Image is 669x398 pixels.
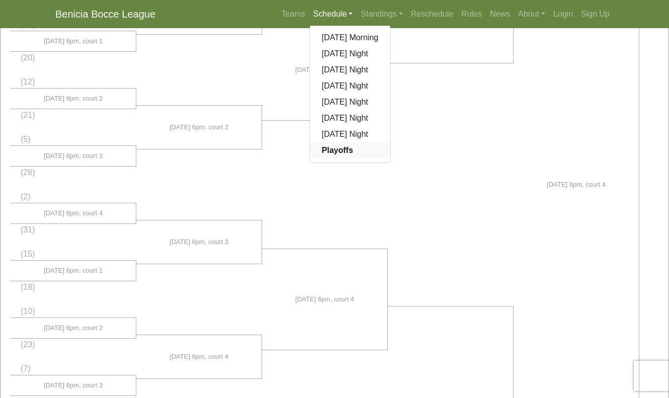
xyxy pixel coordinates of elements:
span: (2) [21,192,31,201]
span: (15) [21,250,35,258]
div: Schedule [309,25,391,163]
span: (21) [21,111,35,119]
a: [DATE] Night [310,46,391,62]
a: Standings [357,4,406,24]
a: Reschedule [407,4,458,24]
a: [DATE] Night [310,78,391,94]
span: [DATE] 6pm, court 4 [295,294,354,304]
span: (12) [21,77,35,86]
span: (28) [21,168,35,177]
span: [DATE] 6pm, court 3 [44,380,103,390]
span: (10) [21,307,35,315]
a: [DATE] Night [310,62,391,78]
span: [DATE] 6pm, court 3 [295,65,354,75]
a: [DATE] Morning [310,30,391,46]
a: [DATE] Night [310,94,391,110]
span: (18) [21,283,35,291]
a: Playoffs [310,142,391,158]
span: [DATE] 6pm, court 3 [44,151,103,161]
a: [DATE] Night [310,110,391,126]
a: About [514,4,549,24]
span: [DATE] 6pm, court 4 [44,208,103,218]
a: Login [549,4,577,24]
span: [DATE] 6pm, court 2 [44,323,103,333]
span: [DATE] 6pm, court 2 [44,94,103,104]
a: Sign Up [577,4,614,24]
span: [DATE] 6pm, court 2 [170,122,228,132]
span: [DATE] 6pm, court 1 [44,266,103,276]
a: News [486,4,514,24]
a: Schedule [309,4,357,24]
span: (7) [21,364,31,373]
span: [DATE] 6pm, court 4 [547,180,606,190]
span: (5) [21,135,31,143]
a: [DATE] Night [310,126,391,142]
span: [DATE] 6pm, court 1 [44,36,103,46]
span: [DATE] 6pm, court 4 [170,352,228,362]
span: (31) [21,225,35,234]
span: (23) [21,340,35,349]
span: [DATE] 6pm, court 3 [170,237,228,247]
a: Benicia Bocce League [55,4,155,24]
a: Rules [457,4,486,24]
a: Teams [277,4,309,24]
strong: Playoffs [322,146,353,154]
span: (20) [21,53,35,62]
